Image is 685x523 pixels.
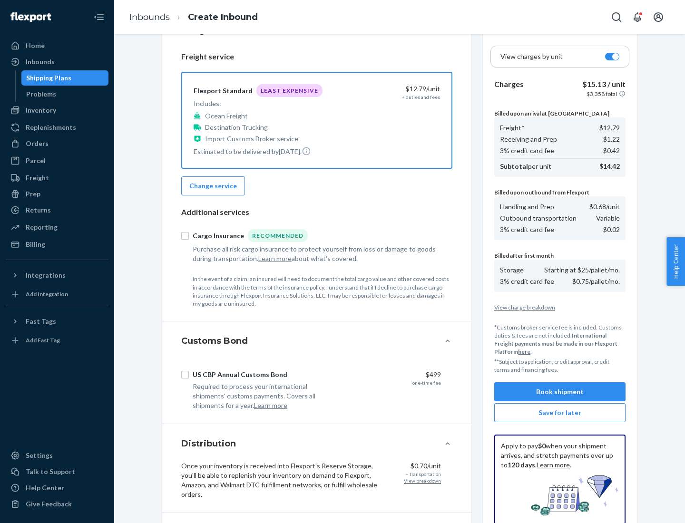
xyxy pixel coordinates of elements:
a: Prep [6,186,108,202]
button: Close Navigation [89,8,108,27]
a: Reporting [6,220,108,235]
div: Purchase all risk cargo insurance to protect yourself from loss or damage to goods during transpo... [193,244,441,263]
div: one-time fee [412,379,441,386]
b: $0 [538,442,546,450]
button: Help Center [666,237,685,286]
p: Starting at $25/pallet/mo. [544,265,620,275]
div: Shipping Plans [26,73,71,83]
div: Flexport Standard [194,86,253,96]
button: Open Search Box [607,8,626,27]
ol: breadcrumbs [122,3,265,31]
p: per unit [500,162,551,171]
span: Once your inventory is received into Flexport's Reserve Storage, you'll be able to replenish your... [181,462,377,498]
p: Estimated to be delivered by [DATE] . [194,146,323,156]
div: Give Feedback [26,499,72,509]
a: Settings [6,448,108,463]
a: Add Integration [6,287,108,302]
b: Charges [494,79,524,88]
div: Required to process your international shipments' customs payments. Covers all shipments for a year. [193,382,334,410]
a: Shipping Plans [21,70,109,86]
a: Talk to Support [6,464,108,479]
a: Add Fast Tag [6,333,108,348]
p: 3% credit card fee [500,225,554,234]
a: Returns [6,203,108,218]
p: $0.02 [603,225,620,234]
p: In the event of a claim, an insured will need to document the total cargo value and other covered... [193,275,452,308]
p: Variable [596,213,620,223]
div: Prep [26,189,40,199]
div: Reporting [26,223,58,232]
p: **Subject to application, credit approval, credit terms and financing fees. [494,358,626,374]
div: Settings [26,451,53,460]
p: Includes: [194,99,323,108]
p: Freight* [500,123,525,133]
input: US CBP Annual Customs Bond [181,371,189,378]
div: Add Fast Tag [26,336,60,344]
button: Integrations [6,268,108,283]
p: View charges by unit [500,52,563,61]
p: $0.68 /unit [589,202,620,212]
div: Orders [26,139,49,148]
p: 3% credit card fee [500,146,554,155]
div: + duties and fees [402,94,440,100]
div: Integrations [26,271,66,280]
div: Cargo Insurance [193,231,244,241]
button: Give Feedback [6,496,108,512]
p: Billed upon outbound from Flexport [494,188,626,196]
b: Subtotal [500,162,528,170]
h4: Customs Bond [181,335,248,347]
button: Save for later [494,403,626,422]
p: Ocean Freight [205,111,248,121]
div: + transportation [406,471,441,477]
div: Inventory [26,106,56,115]
p: Handling and Prep [500,202,554,212]
button: Open account menu [649,8,668,27]
div: Add Integration [26,290,68,298]
button: Book shipment [494,382,626,401]
div: US CBP Annual Customs Bond [193,370,287,379]
button: Fast Tags [6,314,108,329]
button: Open notifications [628,8,647,27]
div: Talk to Support [26,467,75,476]
p: Storage [500,265,524,275]
button: View breakdown [404,477,441,484]
a: Learn more [537,461,570,469]
div: Home [26,41,45,50]
div: Returns [26,205,51,215]
button: Change service [181,176,245,195]
a: Parcel [6,153,108,168]
div: Inbounds [26,57,55,67]
p: $14.42 [599,162,620,171]
p: $15.13 / unit [582,79,626,90]
p: $1.22 [603,135,620,144]
div: $12.79 /unit [341,84,440,94]
b: International Freight payments must be made in our Flexport Platform . [494,332,617,355]
button: Learn more [254,401,287,410]
p: Additional services [181,207,452,218]
img: Flexport logo [10,12,51,22]
p: $0.42 [603,146,620,155]
a: Help Center [6,480,108,495]
a: Home [6,38,108,53]
div: Least Expensive [256,84,323,97]
a: Inbounds [6,54,108,69]
p: 3% credit card fee [500,277,554,286]
p: Receiving and Prep [500,135,557,144]
p: Freight service [181,51,452,62]
div: Problems [26,89,56,99]
a: Inbounds [129,12,170,22]
p: $0.70/unit [411,461,441,471]
div: Help Center [26,483,64,493]
p: Apply to pay when your shipment arrives, and stretch payments over up to . . [501,441,619,470]
a: Inventory [6,103,108,118]
b: 120 days [508,461,535,469]
a: Freight [6,170,108,185]
input: Cargo InsuranceRecommended [181,232,189,240]
a: Create Inbound [188,12,258,22]
div: Fast Tags [26,317,56,326]
p: $0.75/pallet/mo. [572,277,620,286]
a: Replenishments [6,120,108,135]
a: Billing [6,237,108,252]
p: Outbound transportation [500,213,577,223]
